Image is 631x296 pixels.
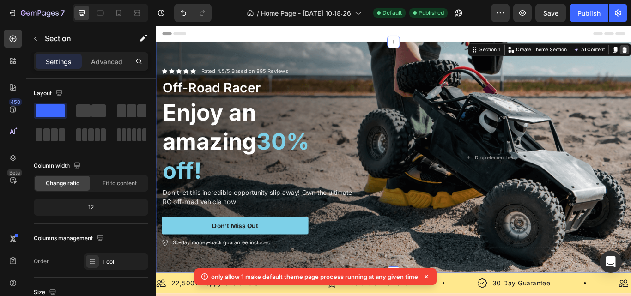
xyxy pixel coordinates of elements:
[91,57,122,66] p: Advanced
[485,23,526,34] button: AI Content
[372,150,421,157] div: Drop element here
[257,8,259,18] span: /
[36,201,146,214] div: 12
[570,4,608,22] button: Publish
[382,9,402,17] span: Default
[261,8,351,18] span: Home Page - [DATE] 10:18:26
[211,272,418,281] p: only allow 1 make default theme page process running at any given time
[103,179,137,187] span: Fit to content
[34,232,106,245] div: Columns management
[46,179,79,187] span: Change ratio
[156,26,631,296] iframe: Design area
[174,4,212,22] div: Undo/Redo
[61,7,65,18] p: 7
[376,24,403,32] div: Section 1
[34,160,83,172] div: Column width
[34,87,65,100] div: Layout
[7,169,22,176] div: Beta
[543,9,558,17] span: Save
[46,57,72,66] p: Settings
[600,251,622,273] div: Open Intercom Messenger
[9,98,22,106] div: 450
[103,258,146,266] div: 1 col
[535,4,566,22] button: Save
[577,8,601,18] div: Publish
[419,9,444,17] span: Published
[34,257,49,266] div: Order
[45,33,121,44] p: Section
[420,24,479,32] p: Create Theme Section
[4,4,69,22] button: 7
